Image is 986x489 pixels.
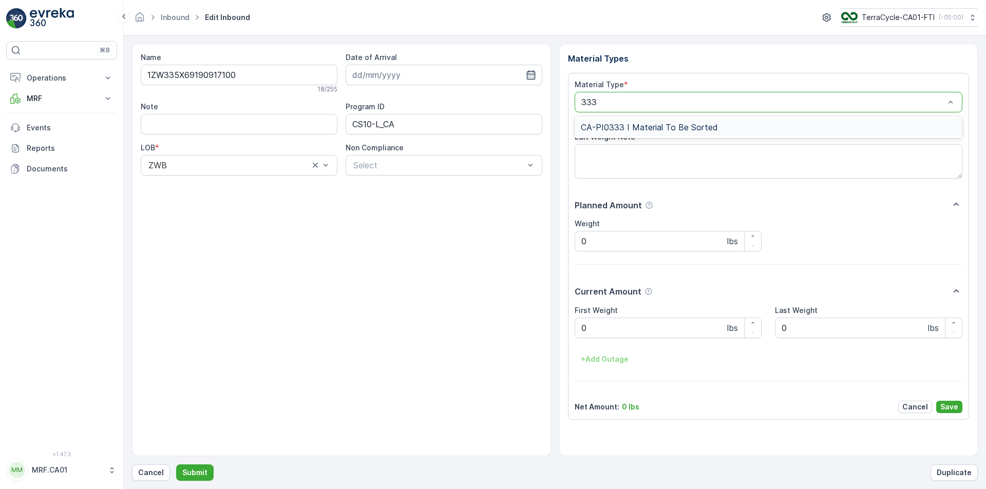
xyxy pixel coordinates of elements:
a: Reports [6,138,117,159]
label: Non Compliance [346,143,404,152]
label: Program ID [346,102,385,111]
img: logo [6,8,27,29]
button: +Add Outage [575,351,635,367]
p: Select [353,159,524,171]
img: TC_BVHiTW6.png [841,12,858,23]
a: Events [6,118,117,138]
p: ( -05:00 ) [939,13,963,22]
a: Inbound [161,13,189,22]
div: Help Tooltip Icon [645,201,653,209]
button: Cancel [132,464,170,481]
div: MM [9,462,25,478]
span: v 1.47.3 [6,451,117,457]
button: TerraCycle-CA01-FTI(-05:00) [841,8,978,27]
p: lbs [727,322,738,334]
p: MRF.CA01 [32,465,103,475]
img: logo_light-DOdMpM7g.png [30,8,74,29]
p: ⌘B [100,46,110,54]
p: 0 lbs [622,402,639,412]
input: dd/mm/yyyy [346,65,542,85]
p: MRF [27,93,97,104]
p: Cancel [138,467,164,478]
p: Duplicate [937,467,972,478]
p: Documents [27,164,113,174]
button: Operations [6,68,117,88]
a: Documents [6,159,117,179]
p: Planned Amount [575,199,642,211]
button: Duplicate [931,464,978,481]
a: Homepage [134,15,145,24]
p: lbs [727,235,738,247]
button: Submit [176,464,214,481]
label: Date of Arrival [346,53,397,62]
p: 18 / 255 [317,85,337,93]
span: Edit Inbound [203,12,252,23]
p: Submit [182,467,207,478]
label: Note [141,102,158,111]
p: Cancel [902,402,928,412]
p: lbs [928,322,939,334]
span: CA-PI0333 I Material To Be Sorted [581,123,718,132]
p: Current Amount [575,285,641,298]
label: First Weight [575,306,618,315]
label: Name [141,53,161,62]
p: Reports [27,143,113,153]
button: MMMRF.CA01 [6,459,117,481]
button: Save [936,401,962,413]
div: Help Tooltip Icon [644,287,653,296]
button: MRF [6,88,117,109]
p: Net Amount : [575,402,619,412]
p: TerraCycle-CA01-FTI [862,12,935,23]
p: Material Types [568,52,970,65]
p: Operations [27,73,97,83]
button: Cancel [898,401,932,413]
p: Events [27,123,113,133]
label: Material Type [575,80,624,89]
p: Save [940,402,958,412]
label: Weight [575,219,600,228]
label: Last Weight [775,306,818,315]
label: LOB [141,143,155,152]
p: + Add Outage [581,354,629,364]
